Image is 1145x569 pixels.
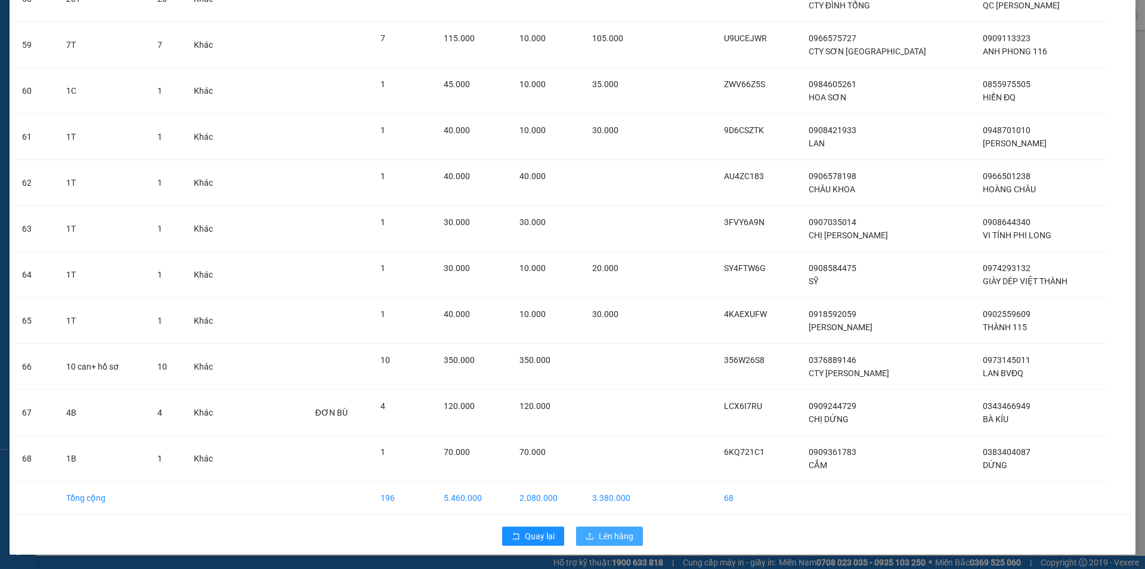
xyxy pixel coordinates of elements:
span: 0984605261 [809,79,856,89]
span: 45.000 [444,79,470,89]
td: Khác [184,252,233,298]
img: logo [8,8,38,38]
span: CTY ĐÌNH TỔNG [809,1,870,10]
td: Khác [184,22,233,68]
span: 1 [380,171,385,181]
td: 1T [57,252,148,298]
td: 10 can+ hồ sơ [57,344,148,390]
span: CTY SƠN [GEOGRAPHIC_DATA] [809,47,926,56]
span: 40.000 [444,125,470,135]
span: 105.000 [592,33,623,43]
td: Khác [184,344,233,390]
span: CTY [PERSON_NAME] [809,368,889,378]
span: 1 [157,224,162,233]
td: 66 [13,344,57,390]
td: 1T [57,160,148,206]
td: Khác [184,114,233,160]
strong: NHÀ XE THUẬN HƯƠNG [45,7,171,20]
td: 1T [57,298,148,344]
span: LCX6I7RU [724,401,762,411]
span: 10.000 [519,263,546,273]
td: Khác [184,206,233,252]
span: 7 [157,40,162,50]
span: 30.000 [444,263,470,273]
td: 64 [13,252,57,298]
span: CHỊ [PERSON_NAME] [809,230,888,240]
span: 0909113323 [983,33,1030,43]
span: 120.000 [519,401,550,411]
td: Khác [184,160,233,206]
span: 0918592059 [809,309,856,319]
td: 65 [13,298,57,344]
span: SY4FTW6G [724,263,766,273]
span: Trạm Km117 [118,49,156,56]
span: 0909244729 [809,401,856,411]
span: 1 [157,270,162,279]
span: HOA SƠN [809,93,846,102]
span: 115.000 [444,33,475,43]
span: HIỀN ĐQ [983,93,1016,102]
span: 35.000 [592,79,618,89]
td: 3.380.000 [583,482,656,515]
td: 1T [57,206,148,252]
span: 350.000 [519,355,550,365]
span: 30.000 [592,125,618,135]
span: 1 [157,454,162,463]
td: 1B [57,436,148,482]
span: DỨNG [983,460,1007,470]
span: 10.000 [519,309,546,319]
span: 1 [380,125,385,135]
td: 2.080.000 [510,482,583,515]
span: U9UCEJWR [724,33,767,43]
span: ZWV66Z5S [724,79,765,89]
span: [PERSON_NAME] [809,322,872,332]
span: QC [PERSON_NAME] [983,1,1060,10]
td: 61 [13,114,57,160]
span: 1 [380,263,385,273]
span: CHÂU KHOA [809,184,855,194]
span: 0908644340 [983,217,1030,227]
span: Quay lại [525,530,555,543]
td: 68 [13,436,57,482]
span: 1 [157,86,162,96]
td: 62 [13,160,57,206]
span: Lên hàng [599,530,633,543]
span: 9D6CSZTK [724,125,764,135]
span: 0383404087 [983,447,1030,457]
td: 1C [57,68,148,114]
span: 6KQ721C1 [724,447,765,457]
span: 30.000 [519,217,546,227]
button: rollbackQuay lại [502,527,564,546]
span: 1 [380,217,385,227]
td: 5.460.000 [434,482,509,515]
span: 20.000 [592,263,618,273]
span: 0966501238 [983,171,1030,181]
span: BÀ KÍU [983,414,1008,424]
span: 0902559609 [983,309,1030,319]
strong: (NHÀ XE [GEOGRAPHIC_DATA]) [52,21,165,30]
span: GIÀY DÉP VIỆT THÀNH [983,276,1067,286]
span: 40.000 [444,309,470,319]
span: 40.000 [444,171,470,181]
span: 0343466949 [983,401,1030,411]
td: Khác [184,390,233,436]
span: HOÀNG CHÂU [983,184,1036,194]
span: 10.000 [519,125,546,135]
span: CẮM [809,460,827,470]
td: Tổng cộng [57,482,148,515]
span: 0966575727 [809,33,856,43]
span: 0376889146 [809,355,856,365]
span: 30.000 [444,217,470,227]
span: 1 [380,309,385,319]
td: 68 [714,482,799,515]
span: [STREET_ADDRESS] [91,74,154,81]
span: 0948701010 [983,125,1030,135]
span: Số 170 [PERSON_NAME], P8, Q11, [GEOGRAPHIC_DATA][PERSON_NAME] [5,63,82,93]
span: CHỊ DỨNG [809,414,849,424]
span: 30.000 [592,309,618,319]
span: 10 [157,362,167,371]
td: Khác [184,68,233,114]
span: 0907035014 [809,217,856,227]
button: uploadLên hàng [576,527,643,546]
td: 4B [57,390,148,436]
